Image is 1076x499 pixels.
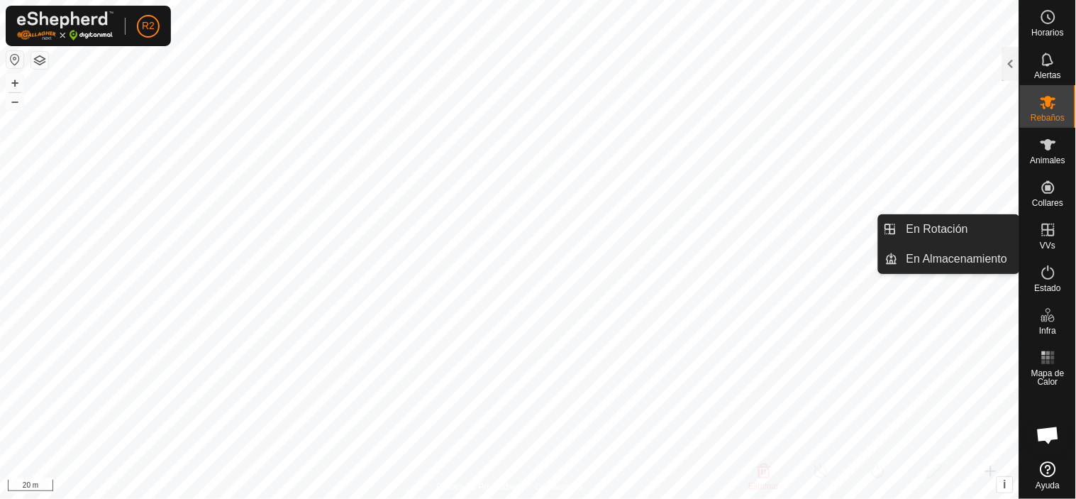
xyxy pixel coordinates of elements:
span: Horarios [1032,28,1064,37]
a: Ayuda [1020,456,1076,495]
div: Chat abierto [1027,414,1070,456]
li: En Almacenamiento [879,245,1019,273]
a: En Rotación [898,215,1019,243]
img: Logo Gallagher [17,11,113,40]
span: Collares [1032,199,1063,207]
span: En Rotación [906,221,968,238]
span: Ayuda [1036,481,1060,490]
button: – [6,93,23,110]
a: Contáctenos [536,481,583,493]
span: Estado [1035,284,1061,292]
span: i [1004,478,1006,490]
span: Mapa de Calor [1024,369,1072,386]
span: Rebaños [1031,114,1065,122]
li: En Rotación [879,215,1019,243]
span: Infra [1039,327,1056,335]
button: Capas del Mapa [31,52,48,69]
button: Restablecer Mapa [6,51,23,68]
a: En Almacenamiento [898,245,1019,273]
button: + [6,75,23,92]
span: Animales [1031,156,1065,165]
span: Alertas [1035,71,1061,79]
span: VVs [1040,241,1055,250]
span: R2 [142,18,155,33]
a: Política de Privacidad [436,481,518,493]
button: i [997,477,1013,493]
span: En Almacenamiento [906,251,1007,268]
